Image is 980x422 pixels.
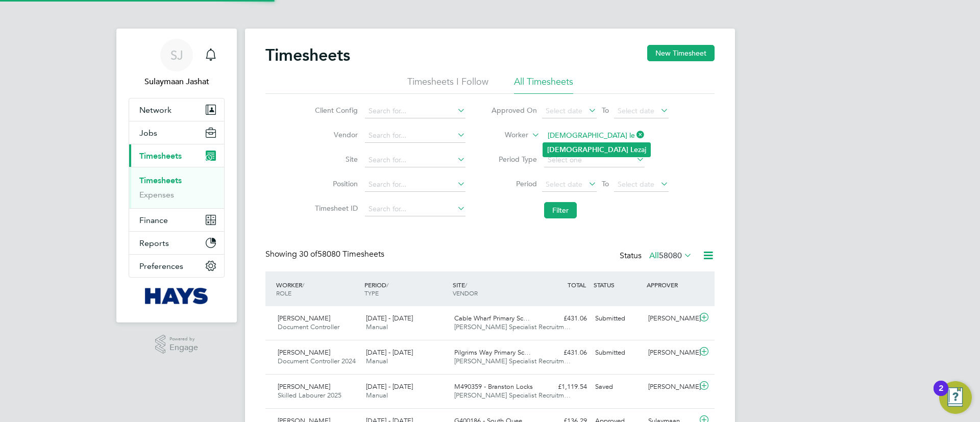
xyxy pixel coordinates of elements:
[139,261,183,271] span: Preferences
[491,155,537,164] label: Period Type
[366,322,388,331] span: Manual
[939,381,972,414] button: Open Resource Center, 2 new notifications
[482,130,528,140] label: Worker
[538,379,591,395] div: £1,119.54
[644,379,697,395] div: [PERSON_NAME]
[649,251,692,261] label: All
[129,167,224,208] div: Timesheets
[139,176,182,185] a: Timesheets
[265,249,386,260] div: Showing
[299,249,384,259] span: 58080 Timesheets
[620,249,694,263] div: Status
[365,202,465,216] input: Search for...
[129,98,224,121] button: Network
[129,232,224,254] button: Reports
[365,104,465,118] input: Search for...
[129,39,225,88] a: SJSulaymaan Jashat
[129,121,224,144] button: Jobs
[139,215,168,225] span: Finance
[591,379,644,395] div: Saved
[630,145,638,154] b: Le
[116,29,237,322] nav: Main navigation
[139,128,157,138] span: Jobs
[547,145,628,154] b: [DEMOGRAPHIC_DATA]
[591,276,644,294] div: STATUS
[644,310,697,327] div: [PERSON_NAME]
[278,382,330,391] span: [PERSON_NAME]
[145,288,209,304] img: hays-logo-retina.png
[491,106,537,115] label: Approved On
[544,129,645,143] input: Search for...
[538,344,591,361] div: £431.06
[312,204,358,213] label: Timesheet ID
[265,45,350,65] h2: Timesheets
[129,76,225,88] span: Sulaymaan Jashat
[129,255,224,277] button: Preferences
[278,322,339,331] span: Document Controller
[659,251,682,261] span: 58080
[139,238,169,248] span: Reports
[366,391,388,400] span: Manual
[274,276,362,302] div: WORKER
[129,288,225,304] a: Go to home page
[139,190,174,200] a: Expenses
[453,289,478,297] span: VENDOR
[454,322,571,331] span: [PERSON_NAME] Specialist Recruitm…
[366,382,413,391] span: [DATE] - [DATE]
[454,314,530,322] span: Cable Wharf Primary Sc…
[278,314,330,322] span: [PERSON_NAME]
[312,155,358,164] label: Site
[591,310,644,327] div: Submitted
[465,281,467,289] span: /
[599,104,612,117] span: To
[544,202,577,218] button: Filter
[139,151,182,161] span: Timesheets
[129,209,224,231] button: Finance
[647,45,715,61] button: New Timesheet
[169,335,198,343] span: Powered by
[366,348,413,357] span: [DATE] - [DATE]
[278,357,356,365] span: Document Controller 2024
[939,388,943,402] div: 2
[365,129,465,143] input: Search for...
[454,348,531,357] span: Pilgrims Way Primary Sc…
[538,310,591,327] div: £431.06
[364,289,379,297] span: TYPE
[491,179,537,188] label: Period
[366,357,388,365] span: Manual
[139,105,171,115] span: Network
[546,106,582,115] span: Select date
[312,106,358,115] label: Client Config
[299,249,317,259] span: 30 of
[454,357,571,365] span: [PERSON_NAME] Specialist Recruitm…
[278,391,341,400] span: Skilled Labourer 2025
[618,180,654,189] span: Select date
[129,144,224,167] button: Timesheets
[312,179,358,188] label: Position
[544,153,645,167] input: Select one
[644,344,697,361] div: [PERSON_NAME]
[169,343,198,352] span: Engage
[278,348,330,357] span: [PERSON_NAME]
[362,276,450,302] div: PERIOD
[546,180,582,189] span: Select date
[591,344,644,361] div: Submitted
[543,143,650,157] li: zaj
[302,281,304,289] span: /
[365,178,465,192] input: Search for...
[407,76,488,94] li: Timesheets I Follow
[454,391,571,400] span: [PERSON_NAME] Specialist Recruitm…
[644,276,697,294] div: APPROVER
[454,382,533,391] span: M490359 - Branston Locks
[170,48,183,62] span: SJ
[514,76,573,94] li: All Timesheets
[450,276,538,302] div: SITE
[618,106,654,115] span: Select date
[155,335,199,354] a: Powered byEngage
[386,281,388,289] span: /
[366,314,413,322] span: [DATE] - [DATE]
[568,281,586,289] span: TOTAL
[276,289,291,297] span: ROLE
[599,177,612,190] span: To
[365,153,465,167] input: Search for...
